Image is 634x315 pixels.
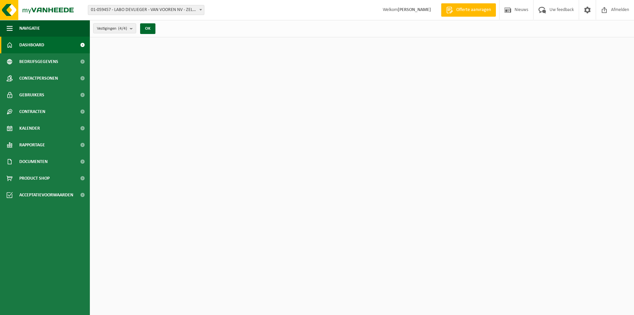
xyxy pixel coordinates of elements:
count: (4/4) [118,26,127,31]
span: Navigatie [19,20,40,37]
span: Product Shop [19,170,50,187]
span: 01-059457 - LABO DEVLIEGER - VAN VOOREN NV - ZELZATE [88,5,204,15]
span: Dashboard [19,37,44,53]
strong: [PERSON_NAME] [398,7,431,12]
span: Acceptatievoorwaarden [19,187,73,203]
span: Rapportage [19,137,45,153]
button: OK [140,23,155,34]
span: Contracten [19,103,45,120]
span: Bedrijfsgegevens [19,53,58,70]
span: Documenten [19,153,48,170]
button: Vestigingen(4/4) [93,23,136,33]
span: Offerte aanvragen [455,7,493,13]
span: Kalender [19,120,40,137]
a: Offerte aanvragen [441,3,496,17]
span: Vestigingen [97,24,127,34]
span: Gebruikers [19,87,44,103]
span: Contactpersonen [19,70,58,87]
